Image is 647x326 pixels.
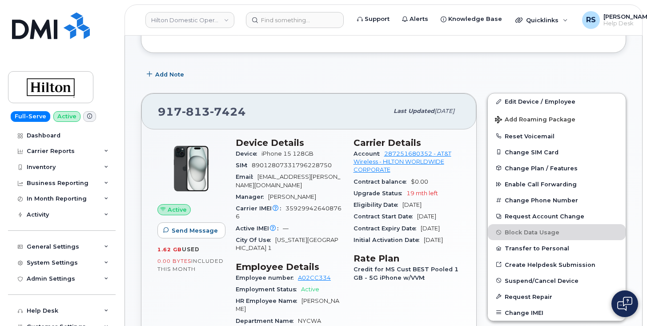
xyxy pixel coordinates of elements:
[172,226,218,235] span: Send Message
[354,266,458,281] span: Credit for MS Cust BEST Pooled 1GB - 5G iPhone w/VVM
[488,257,626,273] a: Create Helpdesk Submission
[236,205,342,220] span: 359299426408766
[421,225,440,232] span: [DATE]
[236,173,257,180] span: Email
[354,150,451,173] a: 287251680352 - AT&T Wireless - HILTON WORLDWIDE CORPORATE
[354,150,384,157] span: Account
[488,128,626,144] button: Reset Voicemail
[298,274,331,281] a: A02CC334
[617,297,632,311] img: Open chat
[586,15,596,25] span: RS
[411,178,428,185] span: $0.00
[157,222,225,238] button: Send Message
[145,12,234,28] a: Hilton Domestic Operating Company Inc
[406,190,438,197] span: 19 mth left
[210,105,246,118] span: 7424
[298,318,321,324] span: NYCWA
[488,93,626,109] a: Edit Device / Employee
[236,173,340,188] span: [EMAIL_ADDRESS][PERSON_NAME][DOMAIN_NAME]
[402,201,422,208] span: [DATE]
[488,240,626,256] button: Transfer to Personal
[505,277,579,284] span: Suspend/Cancel Device
[158,105,246,118] span: 917
[236,237,275,243] span: City Of Use
[365,15,390,24] span: Support
[394,108,434,114] span: Last updated
[417,213,436,220] span: [DATE]
[354,137,461,148] h3: Carrier Details
[261,150,313,157] span: iPhone 15 128GB
[157,258,224,272] span: included this month
[236,274,298,281] span: Employee number
[141,66,192,82] button: Add Note
[236,225,283,232] span: Active IMEI
[354,190,406,197] span: Upgrade Status
[509,11,574,29] div: Quicklinks
[252,162,332,169] span: 89012807331796228750
[157,246,182,253] span: 1.62 GB
[351,10,396,28] a: Support
[488,110,626,128] button: Add Roaming Package
[236,205,285,212] span: Carrier IMEI
[301,286,319,293] span: Active
[434,108,454,114] span: [DATE]
[424,237,443,243] span: [DATE]
[396,10,434,28] a: Alerts
[488,176,626,192] button: Enable Call Forwarding
[182,105,210,118] span: 813
[155,70,184,79] span: Add Note
[168,205,187,214] span: Active
[526,16,559,24] span: Quicklinks
[236,298,301,304] span: HR Employee Name
[283,225,289,232] span: —
[488,273,626,289] button: Suspend/Cancel Device
[505,165,578,171] span: Change Plan / Features
[434,10,508,28] a: Knowledge Base
[354,237,424,243] span: Initial Activation Date
[236,318,298,324] span: Department Name
[488,192,626,208] button: Change Phone Number
[410,15,428,24] span: Alerts
[157,258,191,264] span: 0.00 Bytes
[488,144,626,160] button: Change SIM Card
[448,15,502,24] span: Knowledge Base
[354,213,417,220] span: Contract Start Date
[236,262,343,272] h3: Employee Details
[354,201,402,208] span: Eligibility Date
[488,208,626,224] button: Request Account Change
[182,246,200,253] span: used
[236,150,261,157] span: Device
[505,181,577,188] span: Enable Call Forwarding
[236,286,301,293] span: Employment Status
[165,142,218,195] img: iPhone_15_Black.png
[488,289,626,305] button: Request Repair
[488,305,626,321] button: Change IMEI
[268,193,316,200] span: [PERSON_NAME]
[354,178,411,185] span: Contract balance
[236,137,343,148] h3: Device Details
[236,162,252,169] span: SIM
[236,237,338,251] span: [US_STATE][GEOGRAPHIC_DATA] 1
[354,225,421,232] span: Contract Expiry Date
[488,224,626,240] button: Block Data Usage
[236,193,268,200] span: Manager
[488,160,626,176] button: Change Plan / Features
[246,12,344,28] input: Find something...
[354,253,461,264] h3: Rate Plan
[495,116,575,125] span: Add Roaming Package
